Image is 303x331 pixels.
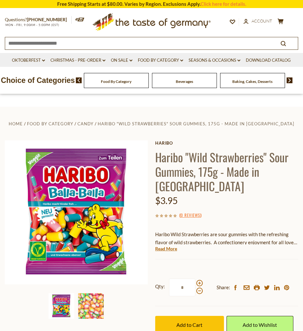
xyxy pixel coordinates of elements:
img: Haribo "Wild Strawberries" Sour Gummies, 175g - Made in Germany [78,293,104,319]
a: Home [9,121,23,126]
a: Baking, Cakes, Desserts [232,79,272,84]
span: Add to Cart [176,322,202,328]
a: Oktoberfest [12,57,45,64]
p: Questions? [5,16,72,24]
a: Read More [155,246,177,252]
span: MON - FRI, 9:00AM - 5:00PM (EST) [5,23,59,27]
a: Seasons & Occasions [189,57,240,64]
a: Candy [77,121,94,126]
p: Haribo Wild Strawberries are sour gummies with the refreshing flavor of wild strawberries. A conf... [155,230,298,246]
a: Food By Category [101,79,131,84]
a: 0 Reviews [181,212,200,219]
span: ( ) [179,212,201,218]
span: Share: [217,283,230,291]
a: Click here for details. [201,1,246,7]
img: previous arrow [76,77,82,83]
img: next arrow [287,77,293,83]
a: Food By Category [27,121,73,126]
img: Haribo "Wild Strawberries" Sour Gummies, 175g - Made in Germany [5,140,148,283]
strong: Qty: [155,282,165,291]
a: Christmas - PRE-ORDER [50,57,105,64]
a: Food By Category [138,57,183,64]
a: On Sale [111,57,132,64]
a: Haribo "Wild Strawberries" Sour Gummies, 175g - Made in [GEOGRAPHIC_DATA] [98,121,294,126]
a: Account [244,18,272,25]
span: Account [252,18,272,23]
input: Qty: [169,279,195,296]
a: Beverages [176,79,193,84]
a: [PHONE_NUMBER] [27,17,67,22]
a: Haribo [155,140,298,146]
img: Haribo "Wild Strawberries" Sour Gummies, 175g - Made in Germany [49,293,74,319]
h1: Haribo "Wild Strawberries" Sour Gummies, 175g - Made in [GEOGRAPHIC_DATA] [155,150,298,193]
a: Download Catalog [246,57,291,64]
span: $3.95 [155,195,178,206]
